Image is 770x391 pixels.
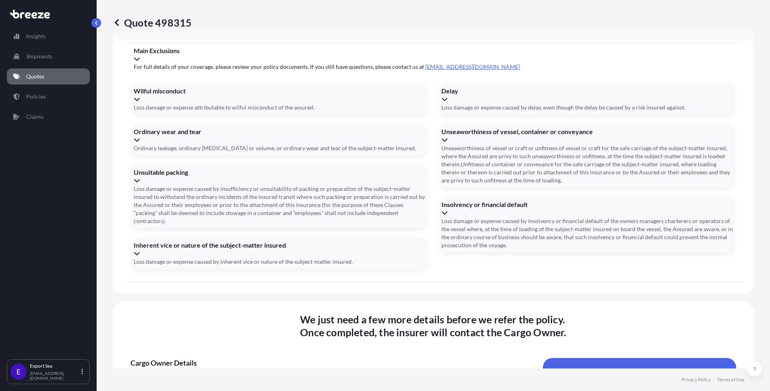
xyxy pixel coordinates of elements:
span: Delay [441,87,733,95]
span: Unseaworthiness of vessel, container or conveyance [441,128,733,136]
p: Quotes [26,72,44,81]
p: [EMAIL_ADDRESS][DOMAIN_NAME] [30,371,80,381]
p: Export Sea [30,363,80,369]
span: Inherent vice or nature of the subject-matter insured [134,241,425,249]
a: Claims [7,109,90,125]
span: Main Exclusions [134,47,733,55]
span: Cargo Owner Details [130,358,530,368]
span: Unsuitable packing [134,168,425,176]
div: Unseaworthiness of vessel, container or conveyance [441,128,733,144]
span: Wilful misconduct [134,87,425,95]
span: Loss damage or expense caused by insufficiency or unsuitability of packing or preparation of the ... [134,185,425,225]
div: Wilful misconduct [134,87,425,103]
a: Privacy Policy [681,377,711,383]
span: Insolvency or financial default [441,201,733,209]
div: Inherent vice or nature of the subject-matter insured [134,241,425,257]
span: We just need a few more details before we refer the policy . Once completed, the insurer will con... [300,313,566,339]
p: Claims [26,113,43,121]
span: Ordinary leakage, ordinary [MEDICAL_DATA] or volume, or ordinary wear and tear of the subject-mat... [134,144,416,152]
span: Loss damage or expense caused by delay, even though the delay be caused by a risk insured against. [441,103,685,112]
span: Unseaworthiness of vessel or craft or unfitness of vessel or craft for the safe carriage of the s... [441,144,733,184]
span: Loss damage or expense caused by insolvency or financial default of the owners managers charterer... [441,217,733,249]
div: Main Exclusions [134,47,733,63]
a: Quotes [7,68,90,85]
div: Unsuitable packing [134,168,425,184]
p: Insights [26,32,46,40]
span: Loss damage or expense attributable to wilful misconduct of the assured. [134,103,315,112]
div: Insolvency or financial default [441,201,733,217]
span: E [17,368,21,376]
div: Ordinary wear and tear [134,128,425,144]
a: [EMAIL_ADDRESS][DOMAIN_NAME] [425,63,520,70]
span: Ordinary wear and tear [134,128,425,136]
div: Delay [441,87,733,103]
span: For full details of your coverage, please review your policy documents. If you still have questio... [134,63,733,71]
a: Shipments [7,48,90,64]
a: Insights [7,28,90,44]
p: Quote 498315 [113,16,192,29]
p: Policies [26,93,46,101]
span: SF145250 [701,368,727,376]
span: Loss damage or expense caused by inherent vice or nature of the subject-matter insured. [134,258,353,266]
span: Details Summary [553,368,601,376]
a: Terms of Use [717,377,744,383]
p: Shipments [26,52,52,60]
a: Policies [7,89,90,105]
